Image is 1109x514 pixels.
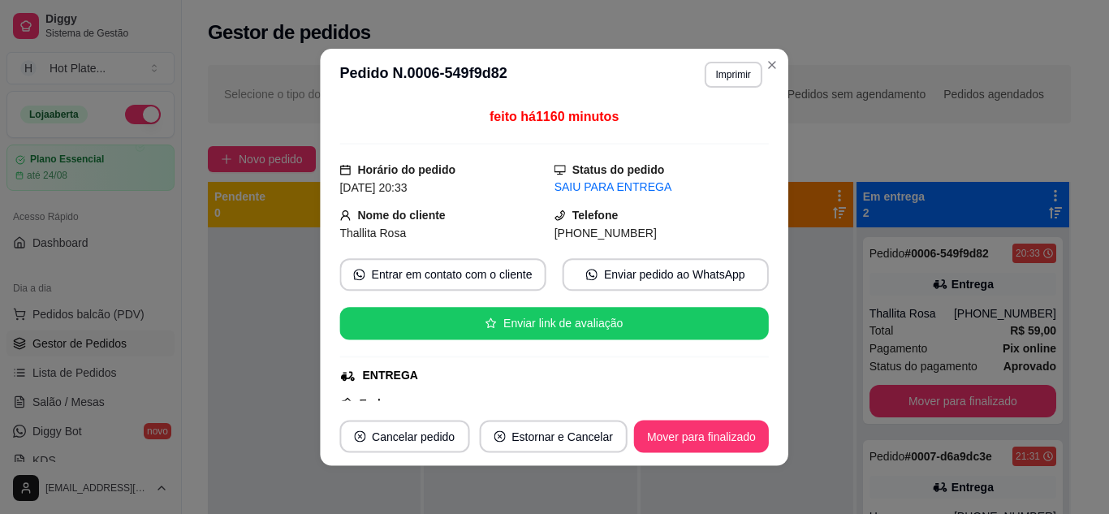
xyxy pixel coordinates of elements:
[354,430,365,442] span: close-circle
[340,258,546,291] button: whats-appEntrar em contato com o cliente
[480,420,628,452] button: close-circleEstornar e Cancelar
[339,420,469,452] button: close-circleCancelar pedido
[494,430,506,442] span: close-circle
[358,209,446,222] strong: Nome do cliente
[340,227,407,240] span: Thallita Rosa
[340,209,352,221] span: user
[340,164,352,175] span: calendar
[634,420,769,452] button: Mover para finalizado
[572,209,619,222] strong: Telefone
[485,317,497,329] span: star
[490,110,619,123] span: feito há 1160 minutos
[358,163,456,176] strong: Horário do pedido
[554,164,566,175] span: desktop
[340,307,770,339] button: starEnviar link de avaliação
[705,62,762,88] button: Imprimir
[586,269,598,280] span: whats-app
[340,396,353,409] span: pushpin
[340,181,408,194] span: [DATE] 20:33
[363,367,419,384] div: ENTREGA
[563,258,769,291] button: whats-appEnviar pedido ao WhatsApp
[554,209,566,221] span: phone
[354,269,365,280] span: whats-app
[572,163,665,176] strong: Status do pedido
[759,52,785,78] button: Close
[340,62,507,88] h3: Pedido N. 0006-549f9d82
[554,179,769,196] div: SAIU PARA ENTREGA
[554,227,657,240] span: [PHONE_NUMBER]
[360,397,412,410] strong: Endereço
